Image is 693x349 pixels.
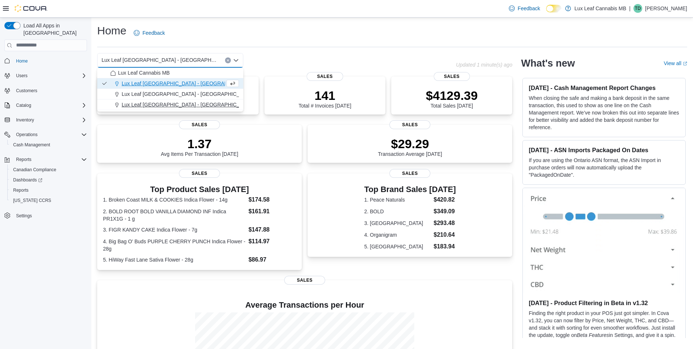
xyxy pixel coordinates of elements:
[122,90,254,98] span: Lux Leaf [GEOGRAPHIC_DATA] - [GEOGRAPHIC_DATA]
[364,219,431,227] dt: 3. [GEOGRAPHIC_DATA]
[16,117,34,123] span: Inventory
[97,23,126,38] h1: Home
[16,132,38,138] span: Operations
[456,62,512,68] p: Updated 1 minute(s) ago
[103,238,245,252] dt: 4. Big Bag O' Buds PURPLE CHERRY PUNCH Indica Flower - 28g
[248,225,296,234] dd: $147.88
[102,56,218,64] span: Lux Leaf [GEOGRAPHIC_DATA] - [GEOGRAPHIC_DATA]
[97,68,243,110] div: Choose from the following options
[307,72,343,81] span: Sales
[10,176,87,184] span: Dashboards
[298,88,351,103] p: 141
[13,56,87,65] span: Home
[118,69,170,76] span: Lux Leaf Cannabis MB
[426,88,478,109] div: Total Sales [DATE]
[13,57,31,65] a: Home
[103,226,245,233] dt: 3. FIGR KANDY CAKE Indica Flower - 7g
[97,78,243,89] button: Lux Leaf [GEOGRAPHIC_DATA] - [GEOGRAPHIC_DATA]
[248,255,296,264] dd: $86.97
[10,165,87,174] span: Canadian Compliance
[7,195,90,206] button: [US_STATE] CCRS
[13,86,40,95] a: Customers
[529,84,679,91] h3: [DATE] - Cash Management Report Changes
[378,136,442,157] div: Transaction Average [DATE]
[161,136,238,151] p: 1.37
[434,242,456,251] dd: $183.94
[434,72,470,81] span: Sales
[284,276,325,285] span: Sales
[16,213,32,219] span: Settings
[529,146,679,154] h3: [DATE] - ASN Imports Packaged On Dates
[529,94,679,131] p: When closing the safe and making a bank deposit in the same transaction, this used to show as one...
[364,243,431,250] dt: 5. [GEOGRAPHIC_DATA]
[13,71,30,80] button: Users
[13,71,87,80] span: Users
[434,207,456,216] dd: $349.09
[1,154,90,165] button: Reports
[161,136,238,157] div: Avg Items Per Transaction [DATE]
[97,68,243,78] button: Lux Leaf Cannabis MB
[13,155,34,164] button: Reports
[298,88,351,109] div: Total # Invoices [DATE]
[13,167,56,173] span: Canadian Compliance
[103,301,506,309] h4: Average Transactions per Hour
[13,198,51,203] span: [US_STATE] CCRS
[16,88,37,94] span: Customers
[546,5,561,12] input: Dark Mode
[16,73,27,79] span: Users
[10,140,53,149] a: Cash Management
[103,256,245,263] dt: 5. HiWay Fast Lane Sativa Flower - 28g
[16,157,31,162] span: Reports
[103,196,245,203] dt: 1. Broken Coast MILK & COOKIES Indica Flower - 14g
[364,196,431,203] dt: 1. Peace Naturals
[10,196,54,205] a: [US_STATE] CCRS
[426,88,478,103] p: $4129.39
[13,211,35,220] a: Settings
[248,195,296,204] dd: $174.58
[378,136,442,151] p: $29.29
[635,4,641,13] span: TD
[10,176,45,184] a: Dashboards
[248,207,296,216] dd: $161.91
[518,5,540,12] span: Feedback
[7,140,90,150] button: Cash Management
[664,60,687,66] a: View allExternal link
[20,22,87,37] span: Load All Apps in [GEOGRAPHIC_DATA]
[1,85,90,96] button: Customers
[506,1,543,16] a: Feedback
[10,165,59,174] a: Canadian Compliance
[10,196,87,205] span: Washington CCRS
[13,101,34,110] button: Catalog
[575,4,627,13] p: Lux Leaf Cannabis MB
[225,57,231,63] button: Clear input
[248,237,296,246] dd: $114.97
[434,219,456,228] dd: $293.48
[13,116,87,124] span: Inventory
[434,195,456,204] dd: $420.82
[7,185,90,195] button: Reports
[233,57,239,63] button: Close list of options
[15,5,47,12] img: Cova
[142,29,165,37] span: Feedback
[13,116,37,124] button: Inventory
[1,210,90,221] button: Settings
[683,61,687,66] svg: External link
[1,71,90,81] button: Users
[633,4,642,13] div: Theo Dorge
[179,169,220,178] span: Sales
[13,187,28,193] span: Reports
[4,53,87,240] nav: Complex example
[13,130,87,139] span: Operations
[13,211,87,220] span: Settings
[389,120,430,129] span: Sales
[13,86,87,95] span: Customers
[7,165,90,175] button: Canadian Compliance
[97,89,243,100] button: Lux Leaf [GEOGRAPHIC_DATA] - [GEOGRAPHIC_DATA]
[13,155,87,164] span: Reports
[389,169,430,178] span: Sales
[1,130,90,140] button: Operations
[10,140,87,149] span: Cash Management
[645,4,687,13] p: [PERSON_NAME]
[179,120,220,129] span: Sales
[364,185,456,194] h3: Top Brand Sales [DATE]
